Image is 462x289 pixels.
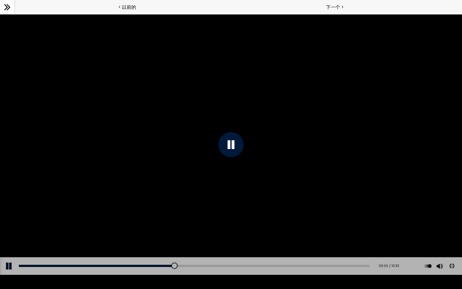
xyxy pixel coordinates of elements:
div: 更改播放速率 [422,257,433,275]
button: 体积 [434,257,444,275]
button: 播放速率 [423,257,432,275]
font: 下一个 [326,4,340,10]
font: 以前的 [122,4,136,10]
font: 00:00 / 10:33 [379,264,399,268]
